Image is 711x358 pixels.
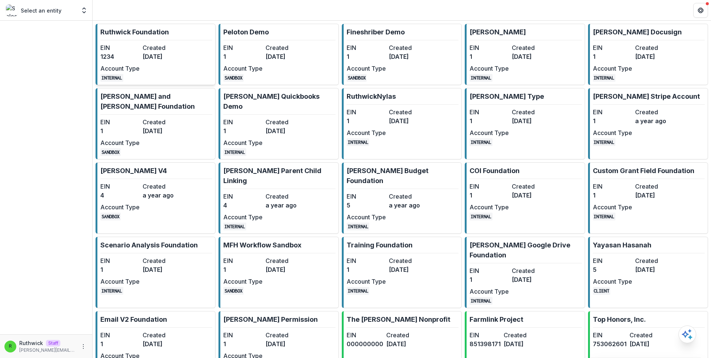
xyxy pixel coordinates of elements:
a: Peloton DemoEIN1Created[DATE]Account TypeSANDBOX [218,24,338,85]
a: [PERSON_NAME] DocusignEIN1Created[DATE]Account TypeINTERNAL [588,24,708,85]
a: RuthwickNylasEIN1Created[DATE]Account TypeINTERNAL [342,88,462,159]
code: INTERNAL [593,213,616,220]
dt: Account Type [223,138,263,147]
dd: [DATE] [143,265,182,274]
a: [PERSON_NAME] TypeEIN1Created[DATE]Account TypeINTERNAL [465,88,585,159]
a: [PERSON_NAME] and [PERSON_NAME] FoundationEIN1Created[DATE]Account TypeSANDBOX [96,88,216,159]
dd: [DATE] [389,265,428,274]
div: Ruthwick [9,344,12,349]
code: INTERNAL [470,297,493,305]
dd: 1 [593,191,632,200]
dd: [DATE] [630,340,663,348]
dt: Account Type [100,64,140,73]
dd: 1 [470,116,509,125]
dd: [DATE] [143,126,182,135]
dd: 1 [223,265,263,274]
dt: Created [143,118,182,126]
p: [PERSON_NAME] and [PERSON_NAME] Foundation [100,91,212,111]
dd: [DATE] [389,116,428,125]
p: [PERSON_NAME] Docusign [593,27,682,37]
p: MFH Workflow Sandbox [223,240,301,250]
p: Staff [46,340,60,347]
code: SANDBOX [223,74,244,82]
dt: Account Type [470,287,509,296]
dd: 1 [593,52,632,61]
code: INTERNAL [470,138,493,146]
p: [PERSON_NAME] V4 [100,166,167,176]
dt: Account Type [347,64,386,73]
dt: EIN [347,43,386,52]
dd: [DATE] [512,52,551,61]
dd: 000000000 [347,340,383,348]
dt: EIN [470,266,509,275]
dt: Created [386,331,423,340]
a: MFH Workflow SandboxEIN1Created[DATE]Account TypeSANDBOX [218,237,338,308]
p: [PERSON_NAME] Google Drive Foundation [470,240,581,260]
a: Yayasan HasanahEIN5Created[DATE]Account TypeCLIENT [588,237,708,308]
p: Yayasan Hasanah [593,240,651,250]
dt: Created [389,256,428,265]
dt: Account Type [100,277,140,286]
dt: Created [389,192,428,201]
dt: Created [266,331,305,340]
code: INTERNAL [223,223,246,230]
p: Email V2 Foundation [100,314,167,324]
dd: 5 [593,265,632,274]
p: Ruthwick Foundation [100,27,169,37]
dt: EIN [100,331,140,340]
dt: EIN [223,43,263,52]
dd: a year ago [266,201,305,210]
dt: Account Type [593,277,632,286]
p: Farmlink Project [470,314,523,324]
a: Fineshriber DemoEIN1Created[DATE]Account TypeSANDBOX [342,24,462,85]
a: [PERSON_NAME] Stripe AccountEIN1Createda year agoAccount TypeINTERNAL [588,88,708,159]
code: SANDBOX [223,287,244,295]
dt: EIN [347,331,383,340]
dd: 851398171 [470,340,501,348]
p: Training Foundation [347,240,413,250]
a: [PERSON_NAME] V4EIN4Createda year agoAccount TypeSANDBOX [96,162,216,234]
p: Scenario Analysis Foundation [100,240,198,250]
p: Select an entity [21,7,61,14]
dt: Account Type [347,128,386,137]
dt: EIN [470,108,509,116]
dt: Account Type [100,138,140,147]
dt: Account Type [593,64,632,73]
a: [PERSON_NAME] Quickbooks DemoEIN1Created[DATE]Account TypeINTERNAL [218,88,338,159]
dt: Created [512,108,551,116]
dd: a year ago [143,191,182,200]
a: Training FoundationEIN1Created[DATE]Account TypeINTERNAL [342,237,462,308]
p: Custom Grant Field Foundation [593,166,694,176]
dt: Created [143,43,182,52]
dt: Created [143,256,182,265]
dd: 1 [100,265,140,274]
a: Custom Grant Field FoundationEIN1Created[DATE]Account TypeINTERNAL [588,162,708,234]
dt: Account Type [223,213,263,222]
p: Top Honors, Inc. [593,314,646,324]
dt: Created [389,43,428,52]
dt: EIN [347,108,386,116]
dt: Created [630,331,663,340]
a: [PERSON_NAME]EIN1Created[DATE]Account TypeINTERNAL [465,24,585,85]
dt: EIN [223,118,263,126]
p: [PERSON_NAME] Budget Foundation [347,166,458,186]
dt: Created [635,182,674,191]
code: INTERNAL [470,74,493,82]
dd: 5 [347,201,386,210]
dd: 1 [347,52,386,61]
dt: Account Type [470,203,509,212]
dd: 1 [223,126,263,135]
dt: EIN [347,256,386,265]
code: INTERNAL [100,287,123,295]
dd: [DATE] [266,52,305,61]
dt: EIN [593,256,632,265]
dd: a year ago [389,201,428,210]
dt: EIN [223,256,263,265]
dt: Created [512,266,551,275]
button: Get Help [693,3,708,18]
dd: [DATE] [266,265,305,274]
button: Open AI Assistant [678,325,696,343]
code: SANDBOX [100,148,121,156]
dd: 1 [100,340,140,348]
dt: EIN [470,182,509,191]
